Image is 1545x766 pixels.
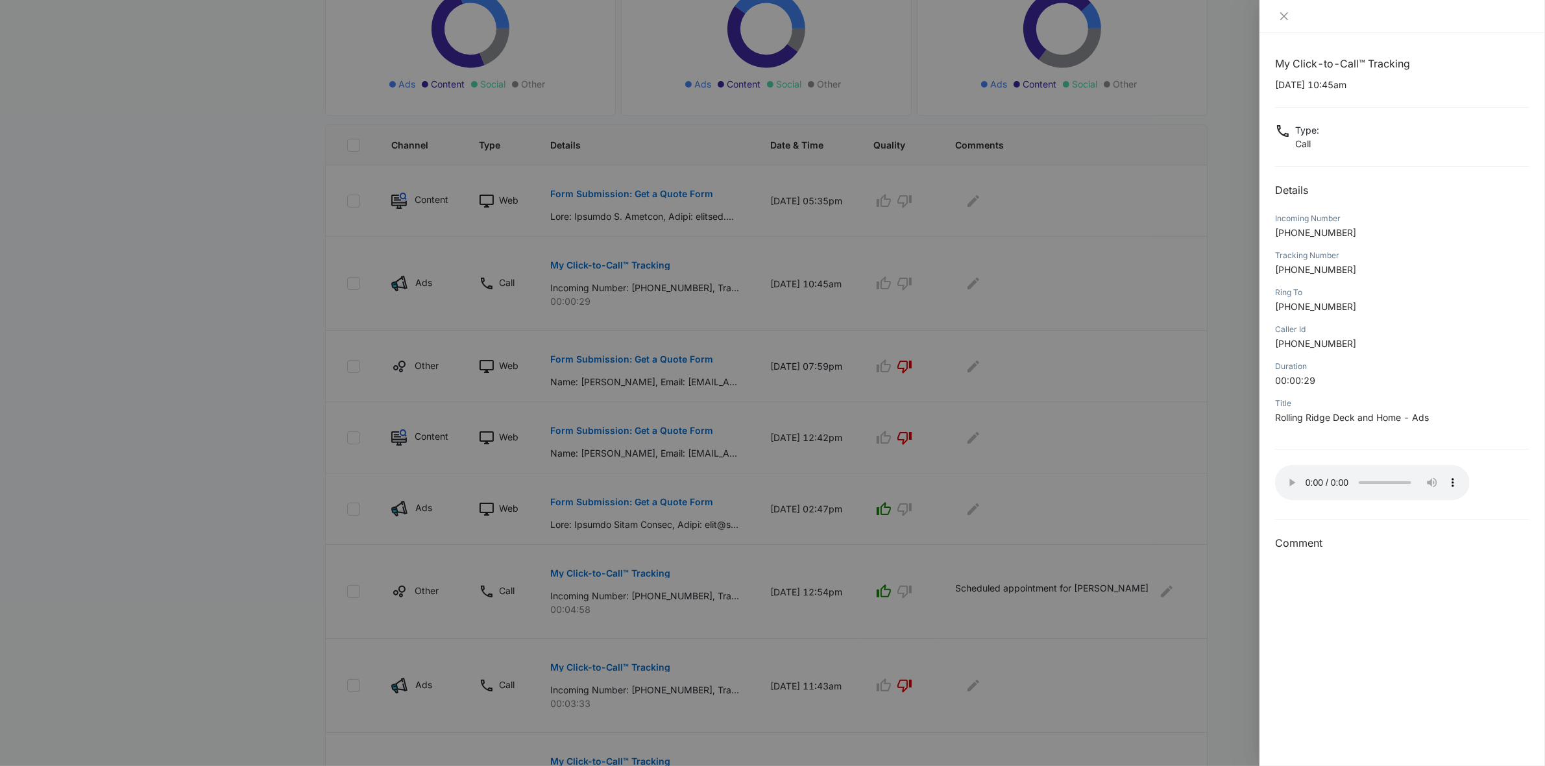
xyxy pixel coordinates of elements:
p: [DATE] 10:45am [1275,78,1529,91]
div: Incoming Number [1275,213,1529,224]
div: Tracking Number [1275,250,1529,261]
div: Duration [1275,361,1529,372]
span: [PHONE_NUMBER] [1275,338,1356,349]
span: [PHONE_NUMBER] [1275,301,1356,312]
p: Type : [1295,123,1319,137]
button: Close [1275,10,1293,22]
audio: Your browser does not support the audio tag. [1275,465,1470,500]
p: Call [1295,137,1319,150]
div: Ring To [1275,287,1529,298]
span: 00:00:29 [1275,375,1315,386]
h3: Comment [1275,535,1529,551]
span: [PHONE_NUMBER] [1275,264,1356,275]
div: Title [1275,398,1529,409]
h1: My Click-to-Call™ Tracking [1275,56,1529,71]
span: Rolling Ridge Deck and Home - Ads [1275,412,1429,423]
h2: Details [1275,182,1529,198]
span: close [1279,11,1289,21]
span: [PHONE_NUMBER] [1275,227,1356,238]
div: Caller Id [1275,324,1529,335]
